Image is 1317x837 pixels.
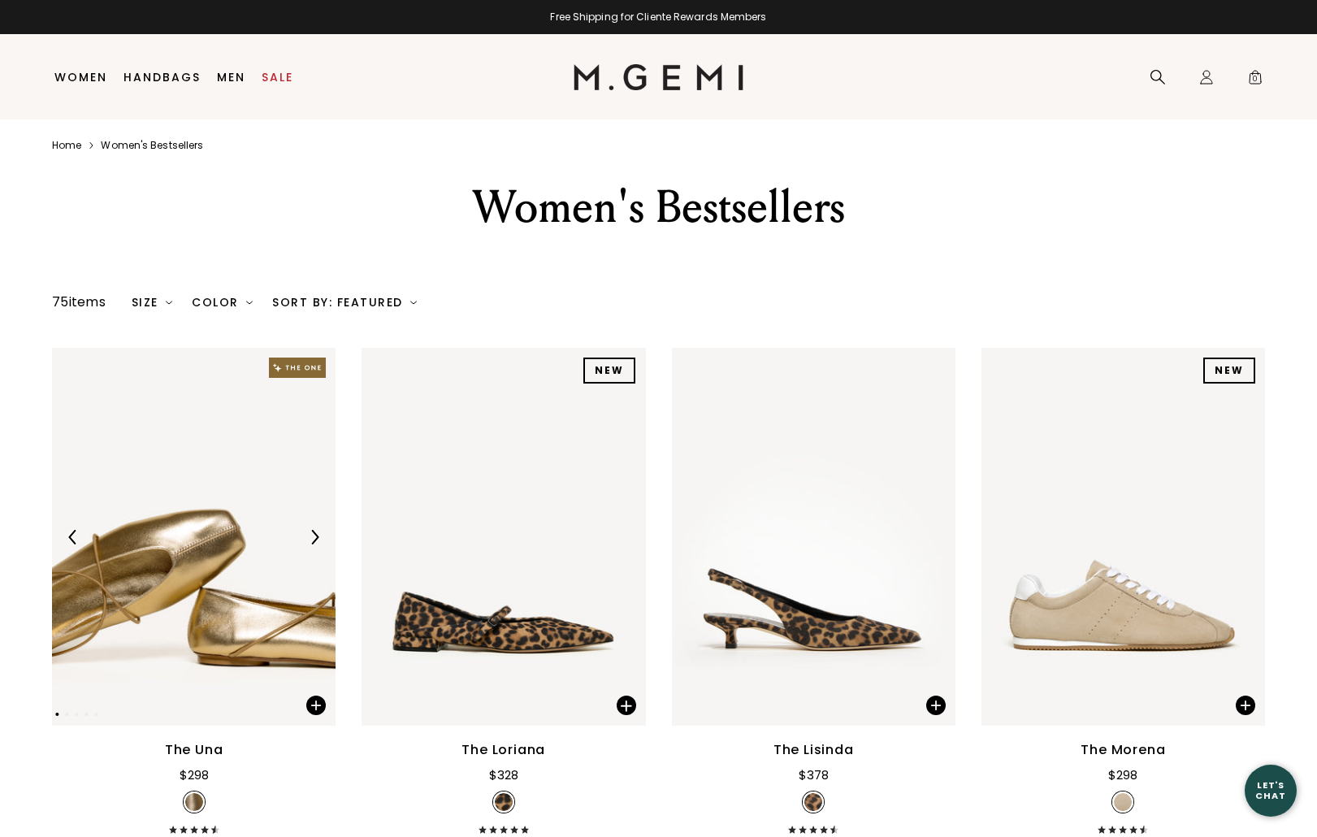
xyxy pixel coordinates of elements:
div: Let's Chat [1245,780,1297,800]
img: The Lisinda [955,348,1239,726]
img: v_7306993795131_SWATCH_50x.jpg [185,793,203,811]
img: The Una [336,348,619,726]
span: 0 [1247,72,1263,89]
a: Women [54,71,107,84]
img: Next Arrow [307,530,322,544]
img: v_7253590147131_SWATCH_50x.jpg [804,793,822,811]
a: Home [52,139,81,152]
img: The Lisinda [672,348,955,726]
a: Handbags [123,71,201,84]
div: Sort By: Featured [272,296,417,309]
a: The LisindaThe LisindaThe Lisinda$378 [672,348,955,834]
img: The Morena [981,348,1265,726]
a: Women's bestsellers [101,139,203,152]
div: The Loriana [461,740,545,760]
img: The Loriana [645,348,929,726]
a: The LorianaNEWThe LorianaThe Loriana$328 [362,348,645,834]
div: $378 [799,765,829,785]
img: The One tag [269,358,326,378]
div: Size [132,296,173,309]
div: $298 [1108,765,1137,785]
div: NEW [583,358,635,384]
img: Previous Arrow [66,530,80,544]
img: The Una [52,348,336,726]
a: Men [217,71,245,84]
div: The Morena [1081,740,1165,760]
div: $298 [180,765,209,785]
img: v_7385131319355_SWATCH_50x.jpg [495,793,513,811]
img: chevron-down.svg [166,299,172,306]
img: The Loriana [362,348,645,726]
div: NEW [1203,358,1255,384]
a: Sale [262,71,293,84]
div: 75 items [52,293,106,312]
img: M.Gemi [574,64,743,90]
img: chevron-down.svg [246,299,253,306]
img: chevron-down.svg [410,299,417,306]
div: The Lisinda [773,740,854,760]
div: The Una [165,740,223,760]
a: The UnaThe One tagThe UnaThe One tagPrevious ArrowNext ArrowThe Una$298 [52,348,336,834]
img: v_7385129943099_SWATCH_50x.jpg [1114,793,1132,811]
div: Women's Bestsellers [377,178,941,236]
div: $328 [489,765,518,785]
a: The MorenaNEWThe MorenaThe Morena$298 [981,348,1265,834]
div: Color [192,296,253,309]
